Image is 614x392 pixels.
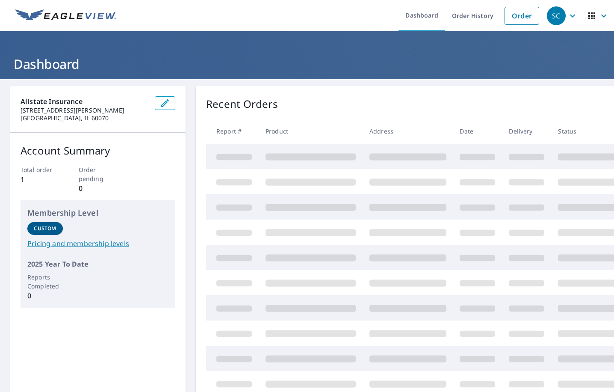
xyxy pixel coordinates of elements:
[27,207,168,219] p: Membership Level
[79,183,118,193] p: 0
[21,143,175,158] p: Account Summary
[15,9,116,22] img: EV Logo
[27,273,63,291] p: Reports Completed
[363,119,453,144] th: Address
[34,225,56,232] p: Custom
[27,259,168,269] p: 2025 Year To Date
[259,119,363,144] th: Product
[27,291,63,301] p: 0
[21,107,148,114] p: [STREET_ADDRESS][PERSON_NAME]
[21,96,148,107] p: Allstate Insurance
[505,7,539,25] a: Order
[206,96,278,112] p: Recent Orders
[206,119,259,144] th: Report #
[21,114,148,122] p: [GEOGRAPHIC_DATA], IL 60070
[21,174,59,184] p: 1
[27,238,168,249] a: Pricing and membership levels
[547,6,566,25] div: SC
[79,165,118,183] p: Order pending
[10,55,604,73] h1: Dashboard
[453,119,502,144] th: Date
[21,165,59,174] p: Total order
[502,119,551,144] th: Delivery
